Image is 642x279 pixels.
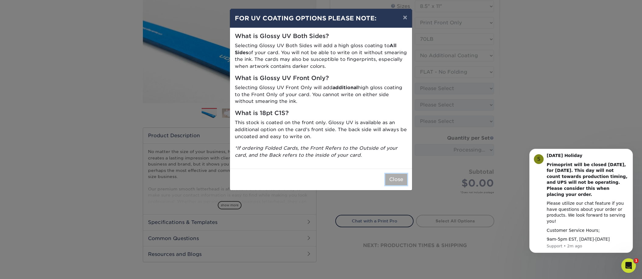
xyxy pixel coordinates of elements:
[385,174,407,185] button: Close
[235,43,397,55] strong: All Sides
[235,119,407,140] p: This stock is coated on the front only. Glossy UV is available as an additional option on the car...
[235,110,407,117] h5: What is 18pt C1S?
[634,258,639,263] span: 1
[333,85,358,90] strong: additional
[235,84,407,105] p: Selecting Glossy UV Front Only will add high gloss coating to the Front Only of your card. You ca...
[235,33,407,40] h5: What is Glossy UV Both Sides?
[235,75,407,82] h5: What is Glossy UV Front Only?
[520,146,642,263] iframe: Intercom notifications message
[235,42,407,70] p: Selecting Glossy UV Both Sides will add a high gloss coating to of your card. You will not be abl...
[621,258,636,273] iframe: Intercom live chat
[398,9,412,26] button: ×
[235,14,407,23] h4: FOR UV COATING OPTIONS PLEASE NOTE:
[235,145,397,158] i: *If ordering Folded Cards, the Front Refers to the Outside of your card, and the Back refers to t...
